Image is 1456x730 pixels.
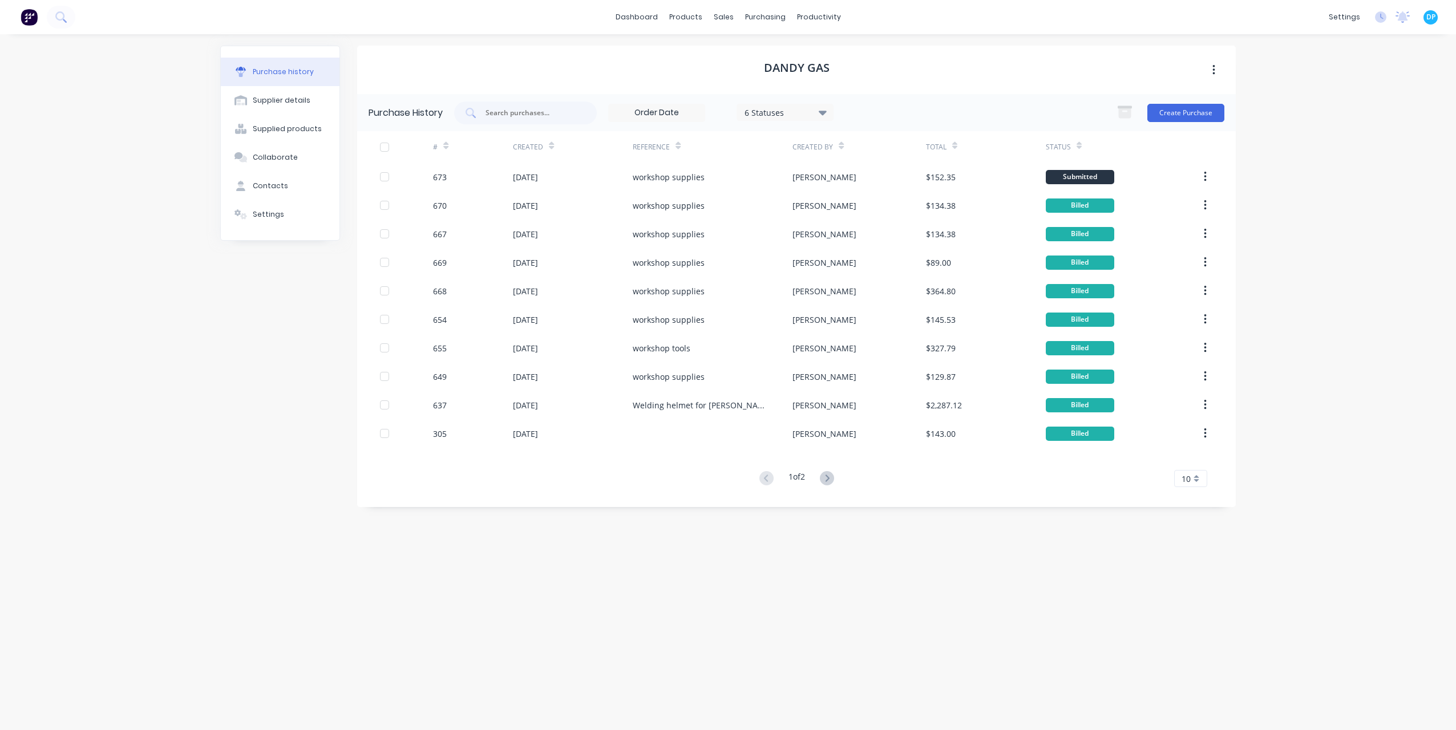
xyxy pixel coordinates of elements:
div: [PERSON_NAME] [792,257,856,269]
div: Billed [1046,227,1114,241]
div: [PERSON_NAME] [792,399,856,411]
div: 655 [433,342,447,354]
div: [PERSON_NAME] [792,285,856,297]
div: Billed [1046,427,1114,441]
div: Created By [792,142,833,152]
div: Total [926,142,947,152]
div: [PERSON_NAME] [792,314,856,326]
div: Billed [1046,370,1114,384]
button: Purchase history [221,58,339,86]
div: $143.00 [926,428,956,440]
div: [DATE] [513,371,538,383]
div: $327.79 [926,342,956,354]
div: purchasing [739,9,791,26]
div: workshop supplies [633,228,705,240]
div: # [433,142,438,152]
button: Contacts [221,172,339,200]
div: Billed [1046,284,1114,298]
div: Supplier details [253,95,310,106]
div: Collaborate [253,152,298,163]
div: 654 [433,314,447,326]
div: [DATE] [513,200,538,212]
div: workshop supplies [633,171,705,183]
div: $129.87 [926,371,956,383]
span: 10 [1182,473,1191,485]
div: [DATE] [513,257,538,269]
div: [DATE] [513,314,538,326]
a: dashboard [610,9,664,26]
div: [PERSON_NAME] [792,228,856,240]
div: 305 [433,428,447,440]
div: 670 [433,200,447,212]
div: Billed [1046,313,1114,327]
div: [PERSON_NAME] [792,342,856,354]
div: workshop supplies [633,371,705,383]
div: [DATE] [513,171,538,183]
button: Collaborate [221,143,339,172]
div: 649 [433,371,447,383]
div: [DATE] [513,428,538,440]
input: Search purchases... [484,107,579,119]
div: Status [1046,142,1071,152]
div: Billed [1046,341,1114,355]
div: Reference [633,142,670,152]
div: [DATE] [513,285,538,297]
div: workshop supplies [633,200,705,212]
div: Billed [1046,198,1114,213]
div: settings [1323,9,1366,26]
div: 673 [433,171,447,183]
div: [PERSON_NAME] [792,371,856,383]
div: workshop supplies [633,257,705,269]
div: [DATE] [513,228,538,240]
div: Billed [1046,398,1114,412]
div: [DATE] [513,399,538,411]
div: productivity [791,9,847,26]
div: workshop tools [633,342,690,354]
div: Supplied products [253,124,322,134]
div: Billed [1046,255,1114,270]
div: workshop supplies [633,285,705,297]
div: Submitted [1046,170,1114,184]
div: Created [513,142,543,152]
div: 637 [433,399,447,411]
div: $364.80 [926,285,956,297]
div: $145.53 [926,314,956,326]
div: $89.00 [926,257,951,269]
button: Settings [221,200,339,229]
div: [DATE] [513,342,538,354]
div: $134.38 [926,200,956,212]
img: Factory [21,9,38,26]
button: Supplier details [221,86,339,115]
div: 669 [433,257,447,269]
div: 668 [433,285,447,297]
h1: Dandy Gas [764,61,830,75]
div: Purchase history [253,67,314,77]
div: $134.38 [926,228,956,240]
div: sales [708,9,739,26]
button: Create Purchase [1147,104,1224,122]
div: [PERSON_NAME] [792,171,856,183]
div: workshop supplies [633,314,705,326]
div: 667 [433,228,447,240]
div: $2,287.12 [926,399,962,411]
button: Supplied products [221,115,339,143]
input: Order Date [609,104,705,121]
div: Welding helmet for [PERSON_NAME] (apprentice) [633,399,770,411]
div: products [664,9,708,26]
div: 6 Statuses [745,106,826,118]
span: DP [1426,12,1435,22]
div: [PERSON_NAME] [792,428,856,440]
div: Settings [253,209,284,220]
div: Contacts [253,181,288,191]
div: [PERSON_NAME] [792,200,856,212]
div: Purchase History [369,106,443,120]
div: 1 of 2 [788,471,805,487]
div: $152.35 [926,171,956,183]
